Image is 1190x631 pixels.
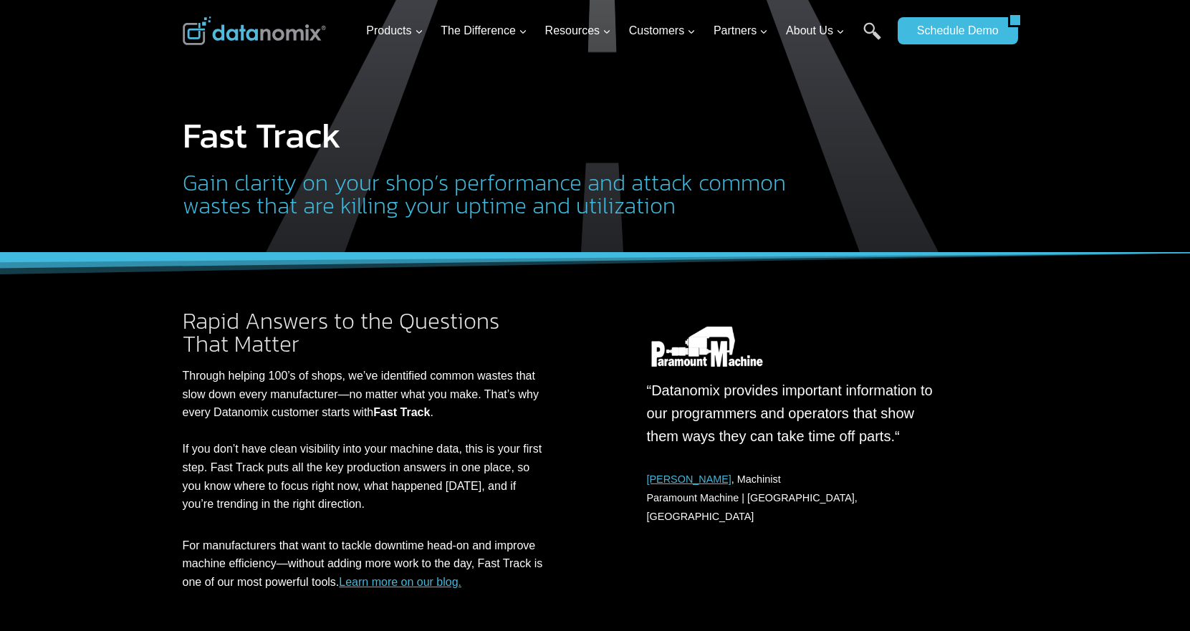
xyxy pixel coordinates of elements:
[183,367,550,514] p: Through helping 100’s of shops, we’ve identified common wastes that slow down every manufacturer—...
[641,327,773,367] img: Datanomix Customer - Paramount Machine
[373,406,430,418] strong: Fast Track
[647,471,934,526] p: Paramount Machine | [GEOGRAPHIC_DATA], [GEOGRAPHIC_DATA]
[183,536,550,592] p: For manufacturers that want to tackle downtime head-on and improve machine efficiency—without add...
[545,21,611,40] span: Resources
[360,8,891,54] nav: Primary Navigation
[183,309,550,355] h2: Rapid Answers to the Questions That Matter
[629,21,696,40] span: Customers
[183,16,326,45] img: Datanomix
[647,473,731,485] a: [PERSON_NAME]
[183,171,810,217] h2: Gain clarity on your shop’s performance and attack common wastes that are killing your uptime and...
[366,21,423,40] span: Products
[898,17,1008,44] a: Schedule Demo
[863,22,881,54] a: Search
[647,473,781,485] span: , Machinist
[441,21,527,40] span: The Difference
[647,379,934,448] p: “Datanomix provides important information to our programmers and operators that show them ways th...
[339,576,461,588] a: Learn more on our blog.
[714,21,768,40] span: Partners
[183,117,810,153] h1: Fast Track
[786,21,845,40] span: About Us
